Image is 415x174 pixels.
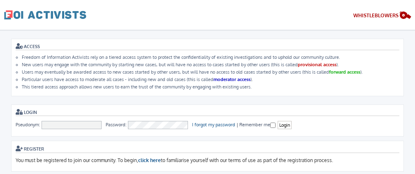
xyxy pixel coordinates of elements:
[128,121,188,129] input: Password:
[16,43,399,50] h3: ACCESS
[42,121,102,129] input: Pseudonym:
[329,69,360,75] strong: forward access
[192,122,235,128] a: I forgot my password
[4,4,86,26] a: FOI Activists
[22,69,399,75] li: Users may eventually be awarded access to new cases started by other users, but will have no acce...
[16,109,399,116] h3: Login
[16,157,399,164] p: You must be registered to join our community. To begin, to familiarise yourself with our terms of...
[138,157,161,164] a: click here
[239,122,276,128] label: Remember me
[22,62,399,67] li: New users may engage with the community by starting new cases, but will have no access to cases s...
[16,146,399,153] h3: Register
[353,12,399,19] span: WHISTLEBLOWERS
[22,77,399,82] li: Particular users have access to moderate all cases - including new and old cases (this is called ).
[278,121,292,130] input: Login
[106,122,127,128] span: Password:
[353,11,411,22] a: Whistleblowers
[213,77,250,82] strong: moderator access
[298,62,336,67] strong: provisional access
[236,122,238,128] span: |
[16,122,40,128] span: Pseudonym:
[270,123,276,128] input: Remember me
[22,54,399,60] li: Freedom of Information Activists rely on a tiered access system to protect the confidentiality of...
[22,84,399,90] li: This tiered access approach allows new users to earn the trust of the community by engaging with ...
